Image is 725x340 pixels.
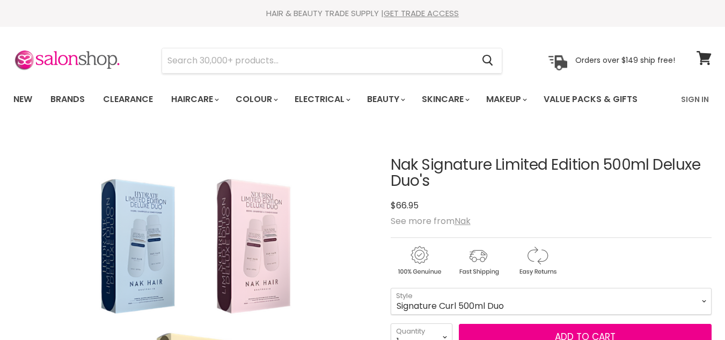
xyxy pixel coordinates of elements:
[536,88,646,111] a: Value Packs & Gifts
[414,88,476,111] a: Skincare
[391,244,448,277] img: genuine.gif
[450,244,507,277] img: shipping.gif
[228,88,284,111] a: Colour
[391,157,712,190] h1: Nak Signature Limited Edition 500ml Deluxe Duo's
[162,48,502,74] form: Product
[391,215,471,227] span: See more from
[163,88,225,111] a: Haircare
[455,215,471,227] a: Nak
[359,88,412,111] a: Beauty
[42,88,93,111] a: Brands
[384,8,459,19] a: GET TRADE ACCESS
[509,244,566,277] img: returns.gif
[391,199,419,212] span: $66.95
[5,88,40,111] a: New
[95,88,161,111] a: Clearance
[287,88,357,111] a: Electrical
[473,48,502,73] button: Search
[5,84,660,115] ul: Main menu
[162,48,473,73] input: Search
[478,88,533,111] a: Makeup
[675,88,715,111] a: Sign In
[575,55,675,65] p: Orders over $149 ship free!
